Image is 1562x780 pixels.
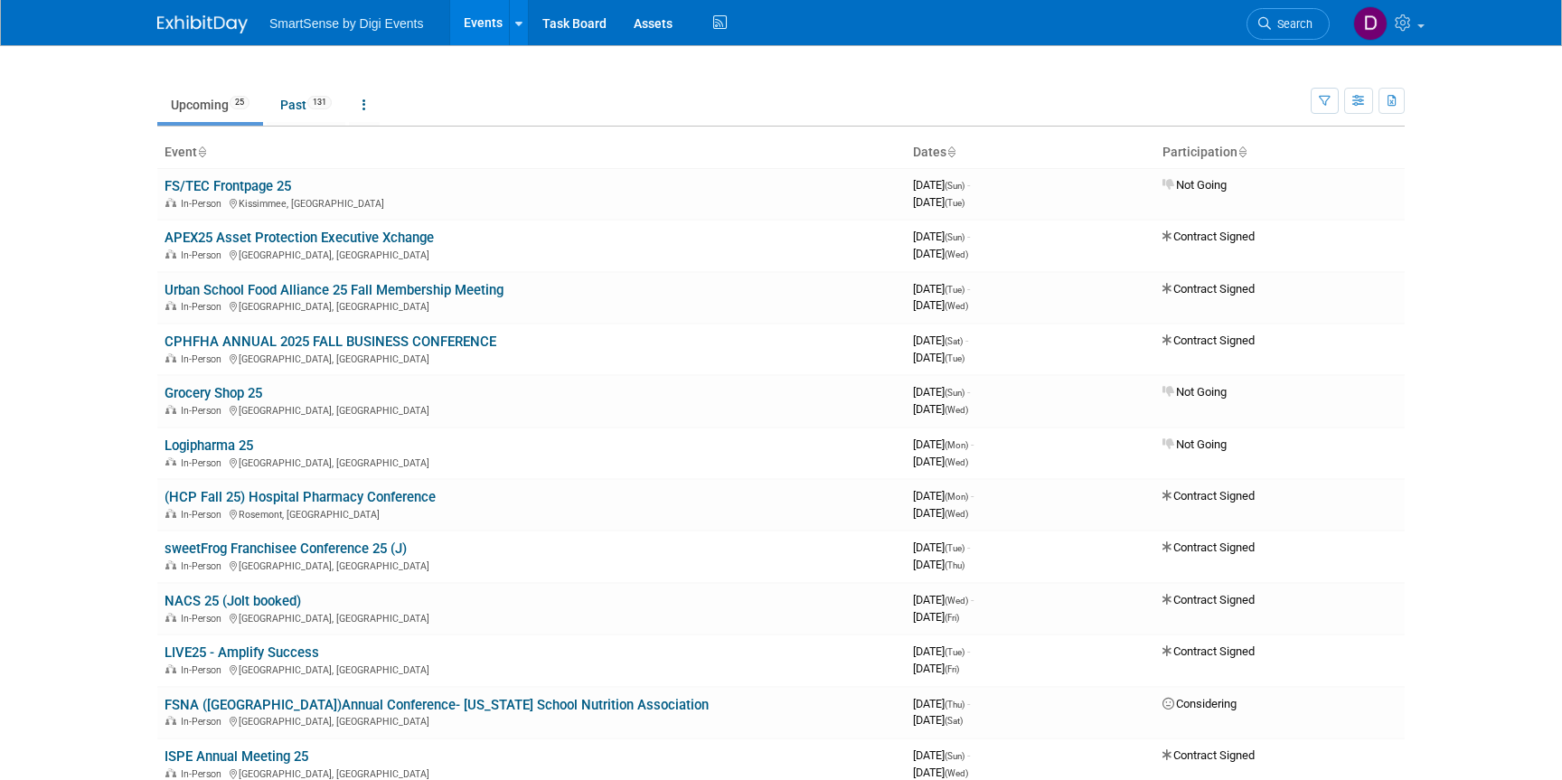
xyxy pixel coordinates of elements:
a: (HCP Fall 25) Hospital Pharmacy Conference [165,489,436,505]
span: Contract Signed [1162,334,1255,347]
span: [DATE] [913,385,970,399]
span: SmartSense by Digi Events [269,16,423,31]
span: Contract Signed [1162,540,1255,554]
img: In-Person Event [165,560,176,569]
span: [DATE] [913,662,959,675]
div: [GEOGRAPHIC_DATA], [GEOGRAPHIC_DATA] [165,558,899,572]
span: (Wed) [945,249,968,259]
span: [DATE] [913,748,970,762]
span: - [967,282,970,296]
span: [DATE] [913,298,968,312]
th: Participation [1155,137,1405,168]
img: In-Person Event [165,768,176,777]
span: - [967,697,970,710]
img: In-Person Event [165,613,176,622]
img: In-Person Event [165,509,176,518]
span: In-Person [181,509,227,521]
span: [DATE] [913,610,959,624]
span: [DATE] [913,540,970,554]
th: Event [157,137,906,168]
a: LIVE25 - Amplify Success [165,644,319,661]
span: - [971,593,974,606]
span: In-Person [181,405,227,417]
span: In-Person [181,353,227,365]
div: [GEOGRAPHIC_DATA], [GEOGRAPHIC_DATA] [165,610,899,625]
div: Kissimmee, [GEOGRAPHIC_DATA] [165,195,899,210]
span: (Fri) [945,664,959,674]
span: [DATE] [913,697,970,710]
span: [DATE] [913,713,963,727]
span: - [971,489,974,503]
span: (Thu) [945,700,964,710]
th: Dates [906,137,1155,168]
span: (Sun) [945,181,964,191]
span: Not Going [1162,385,1227,399]
span: [DATE] [913,334,968,347]
span: - [967,178,970,192]
span: (Mon) [945,492,968,502]
a: Sort by Event Name [197,145,206,159]
span: Not Going [1162,437,1227,451]
span: - [967,748,970,762]
span: Contract Signed [1162,282,1255,296]
span: (Thu) [945,560,964,570]
span: (Wed) [945,405,968,415]
span: [DATE] [913,644,970,658]
span: In-Person [181,560,227,572]
span: (Tue) [945,543,964,553]
div: [GEOGRAPHIC_DATA], [GEOGRAPHIC_DATA] [165,455,899,469]
a: CPHFHA ANNUAL 2025 FALL BUSINESS CONFERENCE [165,334,496,350]
span: Contract Signed [1162,644,1255,658]
span: [DATE] [913,230,970,243]
span: In-Person [181,249,227,261]
span: (Sat) [945,336,963,346]
span: Considering [1162,697,1237,710]
a: Search [1247,8,1330,40]
span: (Sat) [945,716,963,726]
span: (Wed) [945,768,968,778]
span: (Sun) [945,751,964,761]
div: Rosemont, [GEOGRAPHIC_DATA] [165,506,899,521]
div: [GEOGRAPHIC_DATA], [GEOGRAPHIC_DATA] [165,713,899,728]
span: [DATE] [913,282,970,296]
a: sweetFrog Franchisee Conference 25 (J) [165,540,407,557]
span: Contract Signed [1162,593,1255,606]
a: Sort by Start Date [946,145,955,159]
span: 25 [230,96,249,109]
span: In-Person [181,768,227,780]
img: In-Person Event [165,353,176,362]
span: (Wed) [945,596,968,606]
div: [GEOGRAPHIC_DATA], [GEOGRAPHIC_DATA] [165,402,899,417]
span: In-Person [181,198,227,210]
img: In-Person Event [165,198,176,207]
span: [DATE] [913,178,970,192]
a: APEX25 Asset Protection Executive Xchange [165,230,434,246]
a: FSNA ([GEOGRAPHIC_DATA])Annual Conference- [US_STATE] School Nutrition Association [165,697,709,713]
span: Contract Signed [1162,748,1255,762]
span: [DATE] [913,247,968,260]
span: (Fri) [945,613,959,623]
a: Urban School Food Alliance 25 Fall Membership Meeting [165,282,503,298]
span: [DATE] [913,437,974,451]
span: 131 [307,96,332,109]
span: Not Going [1162,178,1227,192]
img: ExhibitDay [157,15,248,33]
a: Past131 [267,88,345,122]
div: [GEOGRAPHIC_DATA], [GEOGRAPHIC_DATA] [165,298,899,313]
span: In-Person [181,716,227,728]
div: [GEOGRAPHIC_DATA], [GEOGRAPHIC_DATA] [165,247,899,261]
img: Dan Tiernan [1353,6,1388,41]
span: (Wed) [945,509,968,519]
span: [DATE] [913,402,968,416]
span: (Tue) [945,198,964,208]
span: Contract Signed [1162,230,1255,243]
span: (Mon) [945,440,968,450]
span: In-Person [181,613,227,625]
span: - [965,334,968,347]
span: - [967,644,970,658]
div: [GEOGRAPHIC_DATA], [GEOGRAPHIC_DATA] [165,351,899,365]
span: (Tue) [945,647,964,657]
span: In-Person [181,457,227,469]
span: [DATE] [913,506,968,520]
span: (Tue) [945,353,964,363]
